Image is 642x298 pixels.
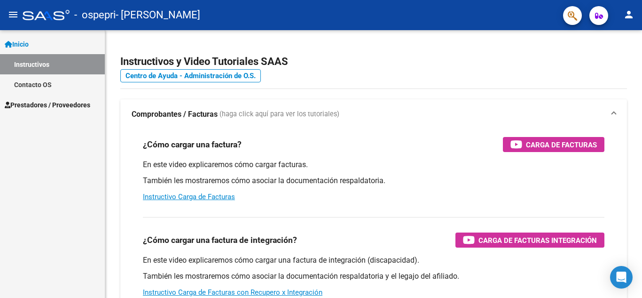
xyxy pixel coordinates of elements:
h3: ¿Cómo cargar una factura de integración? [143,234,297,247]
h3: ¿Cómo cargar una factura? [143,138,242,151]
span: - ospepri [74,5,116,25]
a: Instructivo Carga de Facturas [143,193,235,201]
p: En este video explicaremos cómo cargar facturas. [143,160,604,170]
button: Carga de Facturas [503,137,604,152]
mat-icon: person [623,9,634,20]
span: Inicio [5,39,29,49]
p: También les mostraremos cómo asociar la documentación respaldatoria. [143,176,604,186]
mat-icon: menu [8,9,19,20]
a: Centro de Ayuda - Administración de O.S. [120,69,261,82]
span: - [PERSON_NAME] [116,5,200,25]
button: Carga de Facturas Integración [455,233,604,248]
p: También les mostraremos cómo asociar la documentación respaldatoria y el legajo del afiliado. [143,271,604,282]
p: En este video explicaremos cómo cargar una factura de integración (discapacidad). [143,255,604,266]
span: (haga click aquí para ver los tutoriales) [219,109,339,120]
span: Carga de Facturas [526,139,597,151]
span: Carga de Facturas Integración [478,234,597,246]
strong: Comprobantes / Facturas [132,109,218,120]
h2: Instructivos y Video Tutoriales SAAS [120,53,627,71]
mat-expansion-panel-header: Comprobantes / Facturas (haga click aquí para ver los tutoriales) [120,99,627,129]
div: Open Intercom Messenger [610,266,633,289]
a: Instructivo Carga de Facturas con Recupero x Integración [143,288,322,297]
span: Prestadores / Proveedores [5,100,90,110]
